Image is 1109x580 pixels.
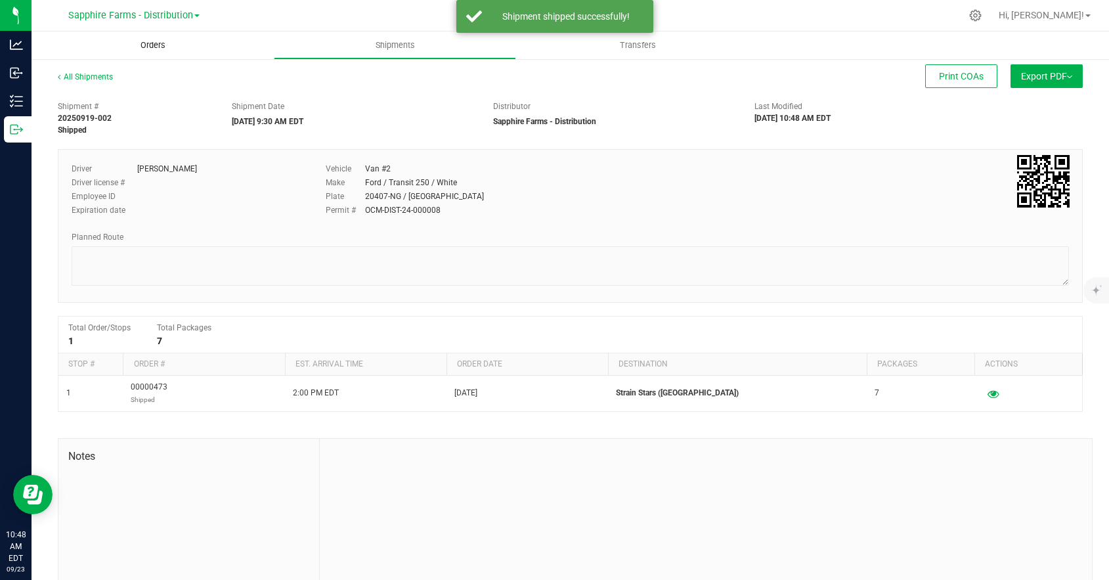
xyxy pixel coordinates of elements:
[875,387,879,399] span: 7
[58,114,112,123] strong: 20250919-002
[32,32,274,59] a: Orders
[1021,71,1072,81] span: Export PDF
[123,39,183,51] span: Orders
[454,387,477,399] span: [DATE]
[232,100,284,112] label: Shipment Date
[6,564,26,574] p: 09/23
[10,95,23,108] inline-svg: Inventory
[58,100,212,112] span: Shipment #
[1011,64,1083,88] button: Export PDF
[68,323,131,332] span: Total Order/Stops
[232,117,303,126] strong: [DATE] 9:30 AM EDT
[72,163,137,175] label: Driver
[489,10,643,23] div: Shipment shipped successfully!
[1017,155,1070,208] img: Scan me!
[365,177,457,189] div: Ford / Transit 250 / White
[131,393,167,406] p: Shipped
[365,190,484,202] div: 20407-NG / [GEOGRAPHIC_DATA]
[68,336,74,346] strong: 1
[274,32,516,59] a: Shipments
[58,72,113,81] a: All Shipments
[58,353,123,376] th: Stop #
[72,177,137,189] label: Driver license #
[10,123,23,136] inline-svg: Outbound
[326,190,365,202] label: Plate
[925,64,997,88] button: Print COAs
[68,10,193,21] span: Sapphire Farms - Distribution
[10,38,23,51] inline-svg: Analytics
[974,353,1082,376] th: Actions
[72,233,123,242] span: Planned Route
[131,381,167,406] span: 00000473
[754,114,831,123] strong: [DATE] 10:48 AM EDT
[58,125,87,135] strong: Shipped
[293,387,339,399] span: 2:00 PM EDT
[72,190,137,202] label: Employee ID
[10,66,23,79] inline-svg: Inbound
[365,204,441,216] div: OCM-DIST-24-000008
[493,100,531,112] label: Distributor
[754,100,802,112] label: Last Modified
[608,353,867,376] th: Destination
[157,323,211,332] span: Total Packages
[602,39,674,51] span: Transfers
[999,10,1084,20] span: Hi, [PERSON_NAME]!
[939,71,984,81] span: Print COAs
[493,117,596,126] strong: Sapphire Farms - Distribution
[157,336,162,346] strong: 7
[137,163,197,175] div: [PERSON_NAME]
[326,163,365,175] label: Vehicle
[365,163,391,175] div: Van #2
[326,204,365,216] label: Permit #
[72,204,137,216] label: Expiration date
[326,177,365,189] label: Make
[616,387,859,399] p: Strain Stars ([GEOGRAPHIC_DATA])
[867,353,974,376] th: Packages
[967,9,984,22] div: Manage settings
[446,353,608,376] th: Order date
[285,353,446,376] th: Est. arrival time
[68,449,309,464] span: Notes
[1017,155,1070,208] qrcode: 20250919-002
[516,32,758,59] a: Transfers
[358,39,433,51] span: Shipments
[123,353,284,376] th: Order #
[13,475,53,514] iframe: Resource center
[6,529,26,564] p: 10:48 AM EDT
[66,387,71,399] span: 1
